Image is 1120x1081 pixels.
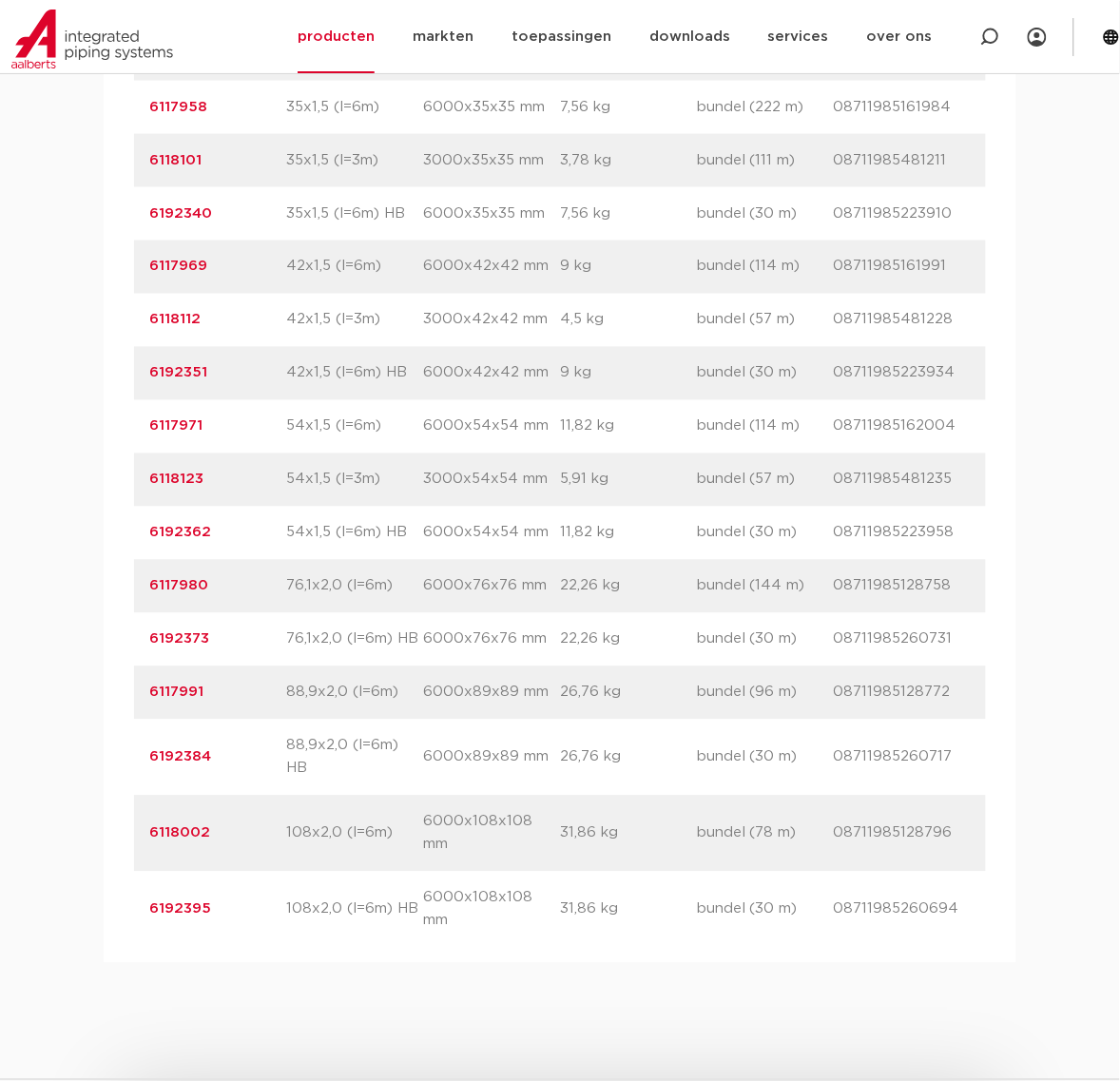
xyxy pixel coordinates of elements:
a: 6192384 [149,750,211,764]
a: 6192395 [149,902,211,917]
p: 7,56 kg [560,96,697,119]
p: 3000x35x35 mm [423,149,560,172]
p: 26,76 kg [560,746,697,769]
p: 6000x89x89 mm [423,746,560,769]
p: bundel (57 m) [697,309,834,332]
p: 88,9x2,0 (l=6m) [286,682,423,705]
a: 6117991 [149,685,203,700]
p: 31,86 kg [560,822,697,845]
p: 42x1,5 (l=6m) [286,256,423,279]
p: 9 kg [560,256,697,279]
p: 35x1,5 (l=6m) [286,96,423,119]
p: bundel (30 m) [697,522,834,545]
p: 35x1,5 (l=6m) HB [286,203,423,225]
p: 3000x42x42 mm [423,309,560,332]
a: 6117971 [149,419,203,434]
p: 08711985260717 [834,746,971,769]
p: bundel (144 m) [697,575,834,598]
p: bundel (30 m) [697,746,834,769]
p: bundel (30 m) [697,203,834,225]
p: 08711985161991 [834,256,971,279]
p: 76,1x2,0 (l=6m) [286,575,423,598]
p: 08711985481235 [834,469,971,492]
p: bundel (114 m) [697,415,834,438]
p: 6000x35x35 mm [423,96,560,119]
p: 108x2,0 (l=6m) [286,822,423,845]
p: 54x1,5 (l=6m) [286,415,423,438]
a: 6118123 [149,473,203,487]
p: 08711985128772 [834,682,971,705]
p: 42x1,5 (l=3m) [286,309,423,332]
p: 08711985481228 [834,309,971,332]
p: 6000x35x35 mm [423,203,560,225]
p: 6000x76x76 mm [423,575,560,598]
p: bundel (111 m) [697,149,834,172]
p: 08711985128758 [834,575,971,598]
p: 08711985128796 [834,822,971,845]
a: 6192340 [149,206,212,221]
p: 11,82 kg [560,522,697,545]
p: bundel (30 m) [697,898,834,921]
p: 42x1,5 (l=6m) HB [286,362,423,385]
a: 6118002 [149,826,210,840]
p: 35x1,5 (l=3m) [286,149,423,172]
p: 6000x108x108 mm [423,887,560,933]
p: 4,5 kg [560,309,697,332]
p: 6000x108x108 mm [423,811,560,857]
p: 3000x54x54 mm [423,469,560,492]
p: 26,76 kg [560,682,697,705]
p: 08711985260694 [834,898,971,921]
a: 6118101 [149,153,202,167]
a: 6192362 [149,526,211,540]
a: 6118112 [149,313,201,327]
p: bundel (30 m) [697,628,834,651]
p: 54x1,5 (l=6m) HB [286,522,423,545]
p: bundel (222 m) [697,96,834,119]
p: 08711985223958 [834,522,971,545]
p: 08711985260731 [834,628,971,651]
p: 31,86 kg [560,898,697,921]
p: 22,26 kg [560,628,697,651]
p: 11,82 kg [560,415,697,438]
p: 08711985161984 [834,96,971,119]
p: 6000x54x54 mm [423,522,560,545]
p: bundel (114 m) [697,256,834,279]
p: 08711985223934 [834,362,971,385]
p: 7,56 kg [560,203,697,225]
p: 6000x76x76 mm [423,628,560,651]
p: bundel (96 m) [697,682,834,705]
p: 3,78 kg [560,149,697,172]
p: 08711985481211 [834,149,971,172]
p: 54x1,5 (l=3m) [286,469,423,492]
p: 9 kg [560,362,697,385]
a: 6117969 [149,260,207,274]
p: bundel (30 m) [697,362,834,385]
p: 6000x54x54 mm [423,415,560,438]
p: 08711985223910 [834,203,971,225]
p: 6000x89x89 mm [423,682,560,705]
p: 5,91 kg [560,469,697,492]
p: 6000x42x42 mm [423,256,560,279]
p: 6000x42x42 mm [423,362,560,385]
a: 6192351 [149,366,207,380]
a: 6192373 [149,632,209,647]
p: 08711985162004 [834,415,971,438]
p: 76,1x2,0 (l=6m) HB [286,628,423,651]
p: 22,26 kg [560,575,697,598]
p: 108x2,0 (l=6m) HB [286,898,423,921]
p: bundel (78 m) [697,822,834,845]
p: bundel (57 m) [697,469,834,492]
a: 6117980 [149,579,208,593]
a: 6117958 [149,100,207,114]
p: 88,9x2,0 (l=6m) HB [286,735,423,781]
